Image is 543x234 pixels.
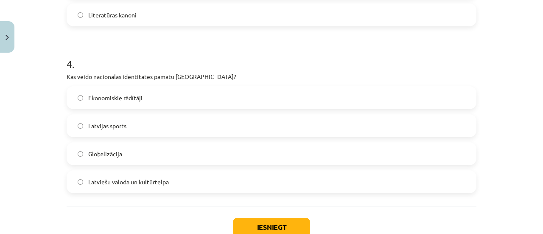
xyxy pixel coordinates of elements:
span: Literatūras kanoni [88,11,137,20]
img: icon-close-lesson-0947bae3869378f0d4975bcd49f059093ad1ed9edebbc8119c70593378902aed.svg [6,35,9,40]
input: Ekonomiskie rādītāji [78,95,83,101]
input: Latviešu valoda un kultūrtelpa [78,179,83,185]
span: Latvijas sports [88,121,126,130]
input: Literatūras kanoni [78,12,83,18]
span: Ekonomiskie rādītāji [88,93,143,102]
span: Latviešu valoda un kultūrtelpa [88,178,169,186]
h1: 4 . [67,43,476,70]
input: Latvijas sports [78,123,83,129]
input: Globalizācija [78,151,83,157]
span: Globalizācija [88,149,122,158]
p: Kas veido nacionālās identitātes pamatu [GEOGRAPHIC_DATA]? [67,72,476,81]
